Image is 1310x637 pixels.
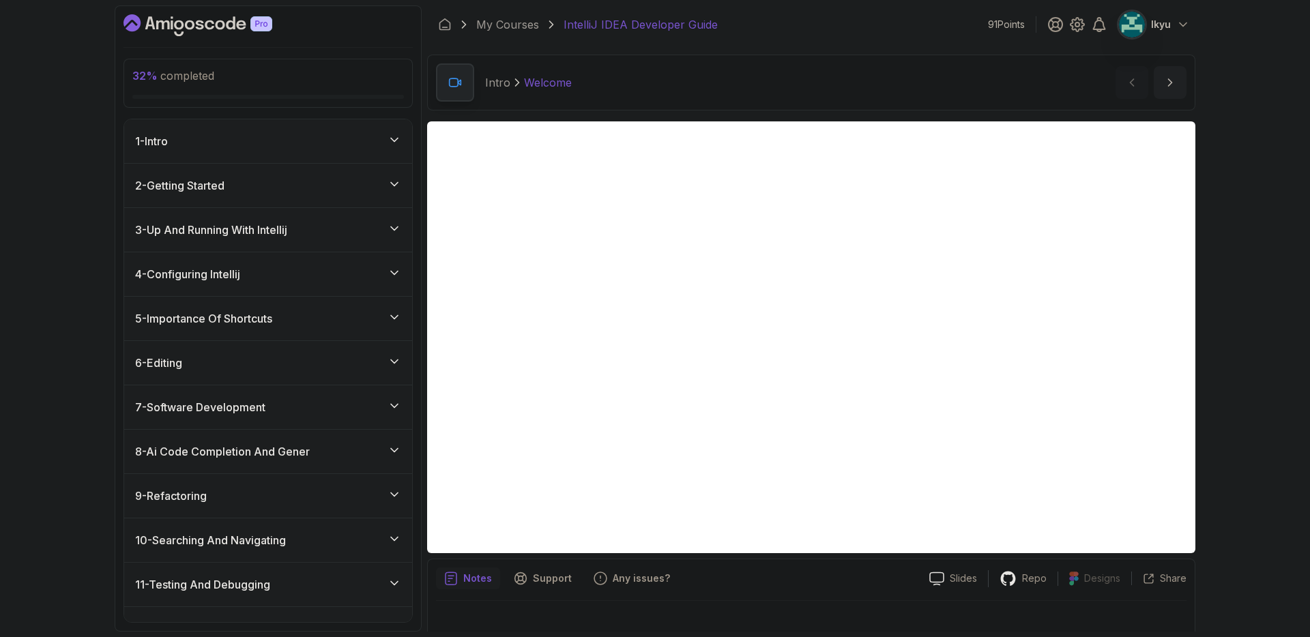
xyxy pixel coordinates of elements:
[950,572,977,585] p: Slides
[124,518,412,562] button: 10-Searching And Navigating
[564,16,718,33] p: IntelliJ IDEA Developer Guide
[524,74,572,91] p: Welcome
[1118,11,1190,38] button: user profile imageIkyu
[123,14,304,36] a: Dashboard
[135,310,272,327] h3: 5 - Importance Of Shortcuts
[135,576,270,593] h3: 11 - Testing And Debugging
[135,443,310,460] h3: 8 - Ai Code Completion And Gener
[124,430,412,473] button: 8-Ai Code Completion And Gener
[124,385,412,429] button: 7-Software Development
[918,572,988,586] a: Slides
[132,69,158,83] span: 32 %
[124,252,412,296] button: 4-Configuring Intellij
[506,567,580,589] button: Support button
[135,133,168,149] h3: 1 - Intro
[476,16,539,33] a: My Courses
[1151,18,1171,31] p: Ikyu
[427,121,1195,553] iframe: 1 - Hi
[135,488,207,504] h3: 9 - Refactoring
[1116,66,1148,99] button: previous content
[988,18,1025,31] p: 91 Points
[124,164,412,207] button: 2-Getting Started
[124,208,412,252] button: 3-Up And Running With Intellij
[585,567,678,589] button: Feedback button
[135,399,265,415] h3: 7 - Software Development
[438,18,452,31] a: Dashboard
[135,532,286,548] h3: 10 - Searching And Navigating
[124,297,412,340] button: 5-Importance Of Shortcuts
[135,222,287,238] h3: 3 - Up And Running With Intellij
[1131,572,1187,585] button: Share
[135,177,224,194] h3: 2 - Getting Started
[1084,572,1120,585] p: Designs
[485,74,510,91] p: Intro
[1119,12,1145,38] img: user profile image
[463,572,492,585] p: Notes
[613,572,670,585] p: Any issues?
[1154,66,1187,99] button: next content
[135,266,240,282] h3: 4 - Configuring Intellij
[436,567,500,589] button: notes button
[1022,572,1047,585] p: Repo
[124,563,412,606] button: 11-Testing And Debugging
[1160,572,1187,585] p: Share
[124,474,412,518] button: 9-Refactoring
[124,119,412,163] button: 1-Intro
[989,570,1058,587] a: Repo
[135,621,258,637] h3: 12 - Version Control & Git
[132,69,214,83] span: completed
[533,572,572,585] p: Support
[135,355,182,371] h3: 6 - Editing
[124,341,412,385] button: 6-Editing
